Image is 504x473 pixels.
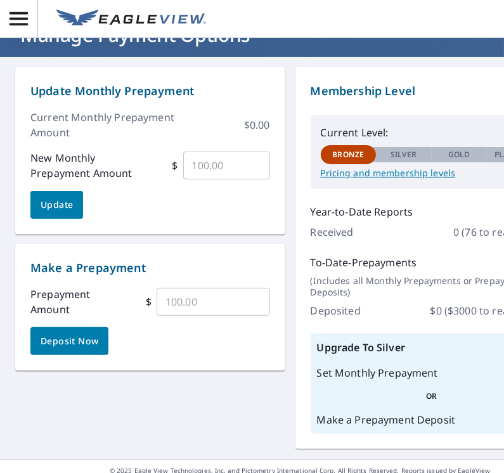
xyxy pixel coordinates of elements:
p: Set Monthly Prepayment [317,365,438,380]
p: Make a Prepayment [30,259,270,276]
img: EV Logo [56,10,206,29]
p: Update Monthly Prepayment [30,82,270,100]
p: Bronze [332,149,364,160]
p: Prepayment Amount [30,287,115,317]
p: Make a Prepayment Deposit [317,412,456,427]
a: EV Logo [49,2,214,36]
button: Deposit Now [30,327,108,355]
span: Deposit Now [41,334,98,349]
p: New Monthly Prepayment Amount [30,150,141,181]
p: $ 0.00 [244,117,270,133]
p: $ [172,158,178,173]
p: Received [311,224,354,240]
p: Silver [391,149,417,160]
p: Gold [448,149,470,160]
p: Deposited [311,303,361,318]
span: Update [41,197,73,213]
input: 100.00 [183,148,270,183]
button: Update [30,191,83,219]
p: $ [146,294,152,309]
p: Current Monthly Prepayment Amount [30,110,214,140]
input: 100.00 [157,284,270,320]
